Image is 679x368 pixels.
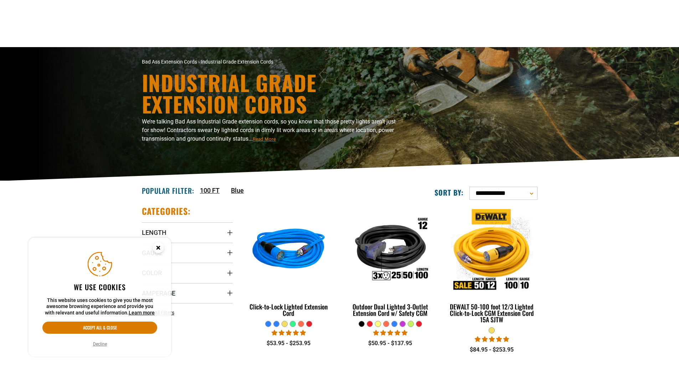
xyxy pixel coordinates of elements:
summary: Length [142,222,233,242]
h2: We use cookies [42,282,157,292]
summary: Color [142,263,233,283]
span: Read More [253,136,276,142]
nav: breadcrumbs [142,58,402,66]
summary: Gauge [142,243,233,263]
div: DEWALT 50-100 foot 12/3 Lighted Click-to-Lock CGM Extension Cord 15A SJTW [446,303,537,323]
a: Learn more [129,310,155,316]
p: This website uses cookies to give you the most awesome browsing experience and provide you with r... [42,297,157,316]
span: 4.87 stars [272,329,306,336]
div: $50.95 - $137.95 [345,339,436,348]
a: Bad Ass Extension Cords [142,59,197,65]
span: 4.84 stars [475,336,509,343]
a: Outdoor Dual Lighted 3-Outlet Extension Cord w/ Safety CGM Outdoor Dual Lighted 3-Outlet Extensio... [345,206,436,321]
h2: Popular Filter: [142,186,194,195]
div: $53.95 - $253.95 [243,339,334,348]
img: DEWALT 50-100 foot 12/3 Lighted Click-to-Lock CGM Extension Cord 15A SJTW [447,209,537,291]
aside: Cookie Consent [29,238,171,357]
p: We’re talking Bad Ass Industrial Grade extension cords, so you know that those pretty lights aren... [142,117,402,143]
span: › [198,59,200,65]
img: Outdoor Dual Lighted 3-Outlet Extension Cord w/ Safety CGM [345,209,435,291]
button: Accept all & close [42,322,157,334]
span: Length [142,228,166,237]
div: Outdoor Dual Lighted 3-Outlet Extension Cord w/ Safety CGM [345,303,436,316]
button: Decline [91,341,109,348]
img: blue [244,209,334,291]
a: DEWALT 50-100 foot 12/3 Lighted Click-to-Lock CGM Extension Cord 15A SJTW DEWALT 50-100 foot 12/3... [446,206,537,327]
a: blue Click-to-Lock Lighted Extension Cord [243,206,334,321]
h1: Industrial Grade Extension Cords [142,72,402,115]
div: Click-to-Lock Lighted Extension Cord [243,303,334,316]
a: Blue [231,186,244,195]
span: 4.80 stars [373,329,407,336]
span: Industrial Grade Extension Cords [201,59,273,65]
summary: Amperage [142,283,233,303]
a: 100 FT [200,186,220,195]
h2: Categories: [142,206,191,217]
label: Sort by: [434,188,464,197]
div: $84.95 - $253.95 [446,346,537,354]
